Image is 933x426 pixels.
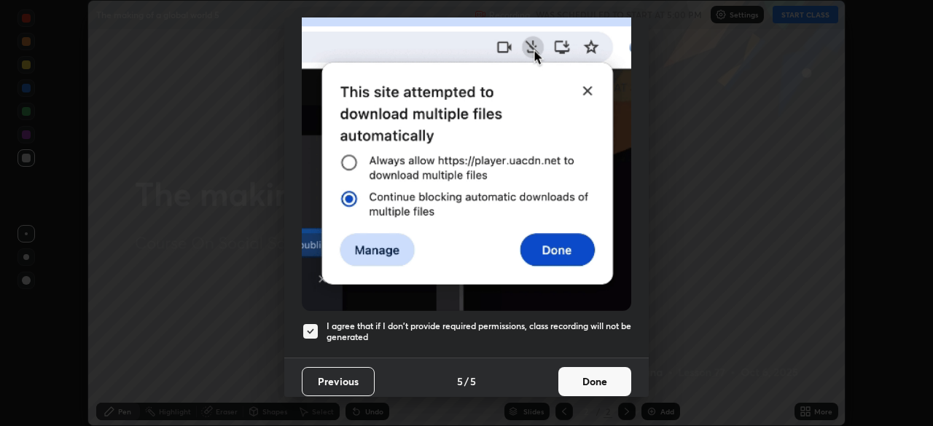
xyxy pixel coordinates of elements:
button: Previous [302,367,375,396]
h4: 5 [470,374,476,389]
h4: / [464,374,469,389]
button: Done [558,367,631,396]
h4: 5 [457,374,463,389]
h5: I agree that if I don't provide required permissions, class recording will not be generated [327,320,631,343]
